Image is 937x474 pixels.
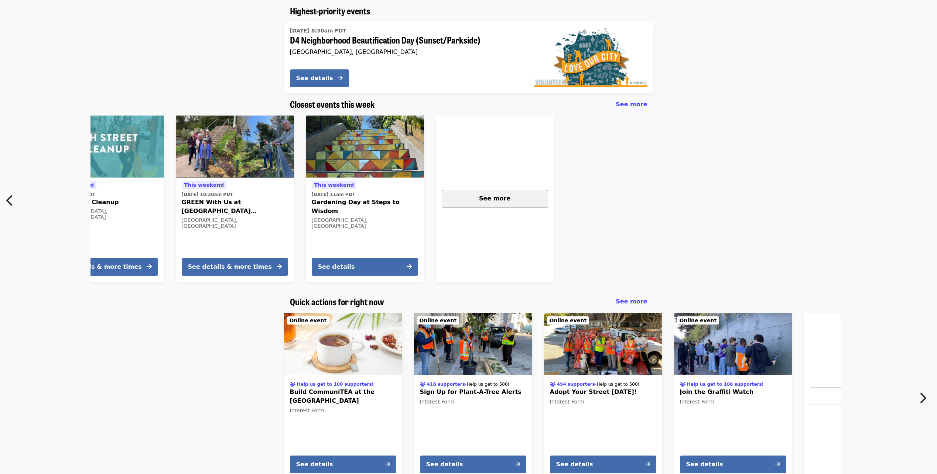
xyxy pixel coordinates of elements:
i: chevron-right icon [919,391,926,405]
a: Quick actions for right now [290,296,384,307]
div: [GEOGRAPHIC_DATA], [GEOGRAPHIC_DATA] [52,208,158,221]
button: See details [290,69,349,87]
span: Join the Graffiti Watch [680,388,786,396]
div: See details [686,460,723,469]
a: See more [616,297,647,306]
i: users icon [680,382,685,387]
time: [DATE] 8:30am PDT [290,27,346,35]
time: [DATE] 10:30am PDT [182,191,233,198]
div: [GEOGRAPHIC_DATA], [GEOGRAPHIC_DATA] [312,217,418,230]
span: Help us get to 500! [596,382,639,387]
span: Online event [290,317,327,323]
button: See details [680,456,786,473]
i: arrow-right icon [277,263,282,270]
div: See details [426,460,463,469]
img: Adopt Your Street Today! organized by SF Public Works [544,313,662,375]
span: See more [616,101,647,108]
a: See details for "GREEN With Us at Upper Esmeralda Stairway Garden" [176,116,294,282]
span: Sign Up for Plant-A-Tree Alerts [420,388,526,396]
button: See details [420,456,526,473]
span: This weekend [314,182,354,188]
a: See more [436,116,554,282]
span: Build CommuniTEA at the [GEOGRAPHIC_DATA] [290,388,396,405]
div: · [420,379,510,388]
img: Sign Up for Plant-A-Tree Alerts organized by SF Public Works [414,313,532,375]
span: Online event [550,317,587,323]
div: See details [556,460,593,469]
span: Interest Form [550,399,585,405]
i: arrow-right icon [147,263,152,270]
img: Build CommuniTEA at the Street Tree Nursery organized by SF Public Works [284,313,402,375]
span: Closest events this week [290,97,375,110]
div: See details [296,74,333,83]
button: See details [290,456,396,473]
span: 494 supporters [557,382,595,387]
a: See details for "D4 Neighborhood Beautification Day (Sunset/Parkside)" [284,22,653,93]
span: D4 Neighborhood Beautification Day (Sunset/Parkside) [290,35,523,45]
div: Closest events this week [284,99,653,110]
i: arrow-right icon [385,461,390,468]
a: Closest events this week [290,99,375,110]
span: Help us get to 100 supporters! [687,382,764,387]
i: users icon [290,382,295,387]
span: 24th Street Cleanup [52,198,158,207]
span: See more [616,298,647,305]
button: See more [442,190,548,207]
a: See more [616,100,647,109]
img: GREEN With Us at Upper Esmeralda Stairway Garden organized by SF Public Works [176,116,294,178]
span: Interest Form [420,399,455,405]
a: See details for "Gardening Day at Steps to Wisdom" [306,116,424,282]
i: chevron-left icon [6,193,14,207]
span: Highest-priority events [290,4,370,17]
div: [GEOGRAPHIC_DATA], [GEOGRAPHIC_DATA] [290,48,523,55]
div: See details [318,262,355,271]
span: Help us get to 100 supporters! [297,382,374,387]
i: arrow-right icon [338,75,343,82]
a: See details for "24th Street Cleanup" [46,116,164,282]
button: See details [312,258,418,276]
span: Online event [680,317,717,323]
span: GREEN With Us at [GEOGRAPHIC_DATA][PERSON_NAME] [182,198,288,216]
span: Gardening Day at Steps to Wisdom [312,198,418,216]
span: Help us get to 500! [466,382,509,387]
div: Quick actions for right now [284,296,653,307]
i: arrow-right icon [515,461,520,468]
i: arrow-right icon [645,461,650,468]
span: This weekend [184,182,224,188]
span: Interest Form [680,399,715,405]
div: · [550,379,640,388]
div: See details & more times [58,262,142,271]
div: See details [296,460,333,469]
span: See more [479,195,510,202]
div: [GEOGRAPHIC_DATA], [GEOGRAPHIC_DATA] [182,217,288,230]
i: users icon [550,382,555,387]
button: Next item [913,388,937,408]
img: Gardening Day at Steps to Wisdom organized by SF Public Works [306,116,424,178]
i: users icon [420,382,425,387]
button: See details [550,456,656,473]
span: Online event [420,317,457,323]
img: D4 Neighborhood Beautification Day (Sunset/Parkside) organized by SF Public Works [534,28,647,87]
i: arrow-right icon [407,263,412,270]
img: 24th Street Cleanup organized by SF Public Works [46,116,164,178]
button: See details & more times [182,258,288,276]
button: See details & more times [52,258,158,276]
span: 418 supporters [427,382,465,387]
span: This weekend [54,182,94,188]
time: [DATE] 11am PDT [312,191,355,198]
div: See details & more times [188,262,272,271]
span: Quick actions for right now [290,295,384,308]
img: Join the Graffiti Watch organized by SF Public Works [674,313,792,375]
i: arrow-right icon [775,461,780,468]
span: Adopt Your Street [DATE]! [550,388,656,396]
span: Interest Form [290,408,325,413]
